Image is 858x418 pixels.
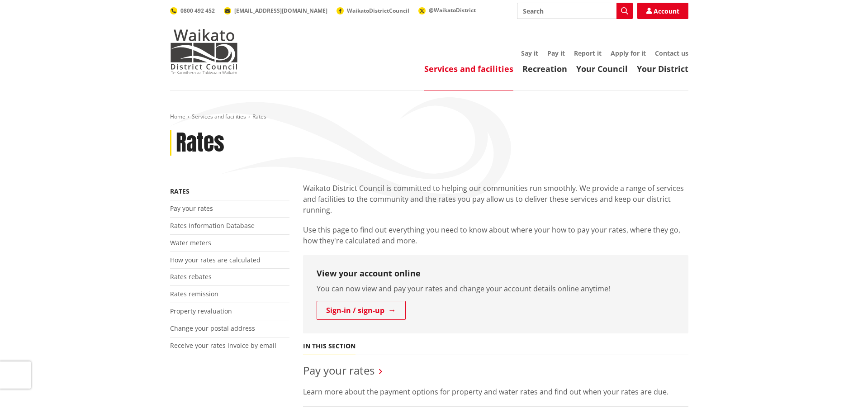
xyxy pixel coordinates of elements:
[576,63,628,74] a: Your Council
[170,7,215,14] a: 0800 492 452
[522,63,567,74] a: Recreation
[170,238,211,247] a: Water meters
[176,130,224,156] h1: Rates
[170,221,255,230] a: Rates Information Database
[192,113,246,120] a: Services and facilities
[517,3,633,19] input: Search input
[655,49,688,57] a: Contact us
[303,386,688,397] p: Learn more about the payment options for property and water rates and find out when your rates ar...
[234,7,327,14] span: [EMAIL_ADDRESS][DOMAIN_NAME]
[637,3,688,19] a: Account
[418,6,476,14] a: @WaikatoDistrict
[303,363,374,378] a: Pay your rates
[521,49,538,57] a: Say it
[317,269,675,279] h3: View your account online
[547,49,565,57] a: Pay it
[337,7,409,14] a: WaikatoDistrictCouncil
[252,113,266,120] span: Rates
[170,256,261,264] a: How your rates are calculated
[170,341,276,350] a: Receive your rates invoice by email
[429,6,476,14] span: @WaikatoDistrict
[224,7,327,14] a: [EMAIL_ADDRESS][DOMAIN_NAME]
[170,272,212,281] a: Rates rebates
[170,29,238,74] img: Waikato District Council - Te Kaunihera aa Takiwaa o Waikato
[170,324,255,332] a: Change your postal address
[170,113,688,121] nav: breadcrumb
[170,307,232,315] a: Property revaluation
[303,224,688,246] p: Use this page to find out everything you need to know about where your how to pay your rates, whe...
[170,113,185,120] a: Home
[317,283,675,294] p: You can now view and pay your rates and change your account details online anytime!
[170,204,213,213] a: Pay your rates
[180,7,215,14] span: 0800 492 452
[303,183,688,215] p: Waikato District Council is committed to helping our communities run smoothly. We provide a range...
[637,63,688,74] a: Your District
[170,187,190,195] a: Rates
[424,63,513,74] a: Services and facilities
[611,49,646,57] a: Apply for it
[574,49,602,57] a: Report it
[317,301,406,320] a: Sign-in / sign-up
[303,342,356,350] h5: In this section
[170,290,218,298] a: Rates remission
[347,7,409,14] span: WaikatoDistrictCouncil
